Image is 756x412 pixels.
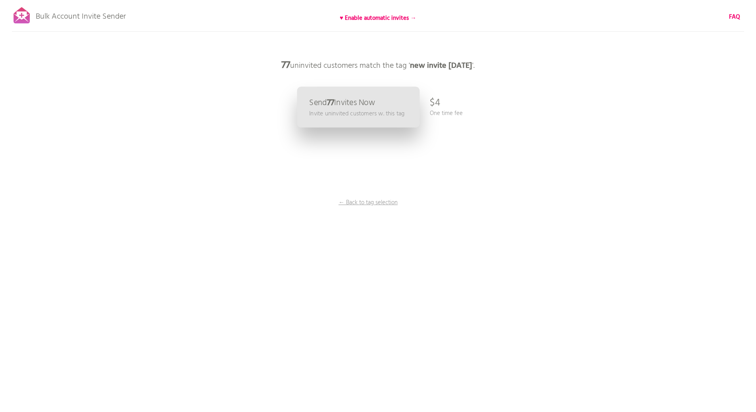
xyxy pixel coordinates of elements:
[309,109,404,118] p: Invite uninvited customers w. this tag
[729,12,740,22] b: FAQ
[309,99,375,107] p: Send Invites Now
[281,57,290,73] b: 77
[430,109,463,118] p: One time fee
[410,59,472,72] b: new invite [DATE]
[340,13,416,23] b: ♥ Enable automatic invites →
[729,13,740,21] a: FAQ
[327,96,334,109] b: 77
[259,54,497,77] p: uninvited customers match the tag ' '.
[430,91,440,115] p: $4
[339,198,398,207] p: ← Back to tag selection
[36,5,126,25] p: Bulk Account Invite Sender
[297,87,419,128] a: Send77Invites Now Invite uninvited customers w. this tag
